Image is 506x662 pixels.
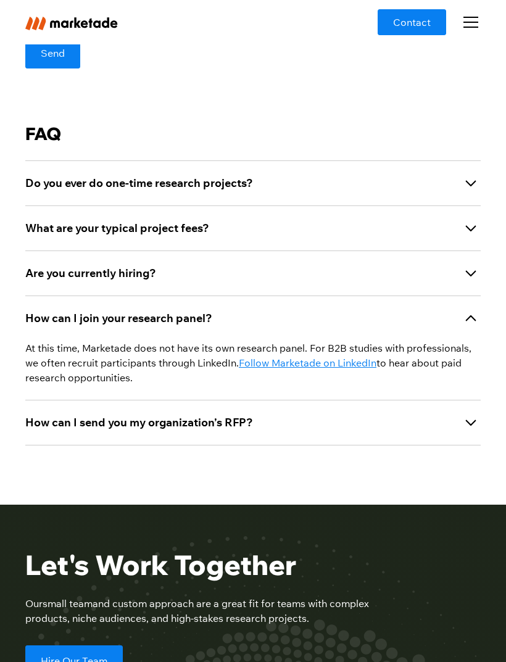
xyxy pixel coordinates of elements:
[25,266,156,280] strong: Are you currently hiring?
[25,123,481,145] h4: FAQ
[25,176,253,190] strong: Do you ever do one-time research projects?
[456,7,481,37] div: menu
[25,38,80,68] input: Send
[25,341,481,385] p: At this time, Marketade does not have its own research panel. For B2B studies with professionals,...
[239,357,376,369] a: Follow Marketade on LinkedIn
[25,415,253,429] strong: How can I send you my organization’s RFP?
[378,9,446,35] a: Contact
[25,549,371,582] h2: Let's Work Together
[25,596,371,626] div: Our and custom approach are a great fit for teams with complex products, niche audiences, and hig...
[25,14,118,30] a: home
[25,221,209,235] strong: What are your typical project fees?
[43,597,93,610] a: small team
[25,311,212,325] strong: How can I join your research panel?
